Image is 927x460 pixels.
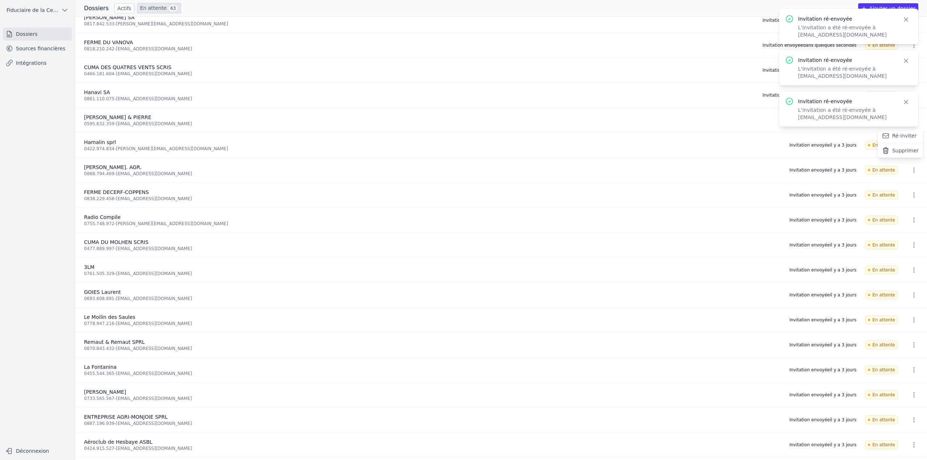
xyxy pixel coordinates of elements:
button: Supprimer [878,143,923,158]
p: L'invitation a été ré-envoyée à [EMAIL_ADDRESS][DOMAIN_NAME] [798,65,894,80]
p: L'invitation a été ré-envoyée à [EMAIL_ADDRESS][DOMAIN_NAME] [798,106,894,121]
p: Invitation ré-envoyée [798,98,894,105]
p: Invitation ré-envoyée [798,56,894,64]
button: Ré-inviter [878,128,923,143]
p: L'invitation a été ré-envoyée à [EMAIL_ADDRESS][DOMAIN_NAME] [798,24,894,38]
p: Invitation ré-envoyée [798,15,894,22]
